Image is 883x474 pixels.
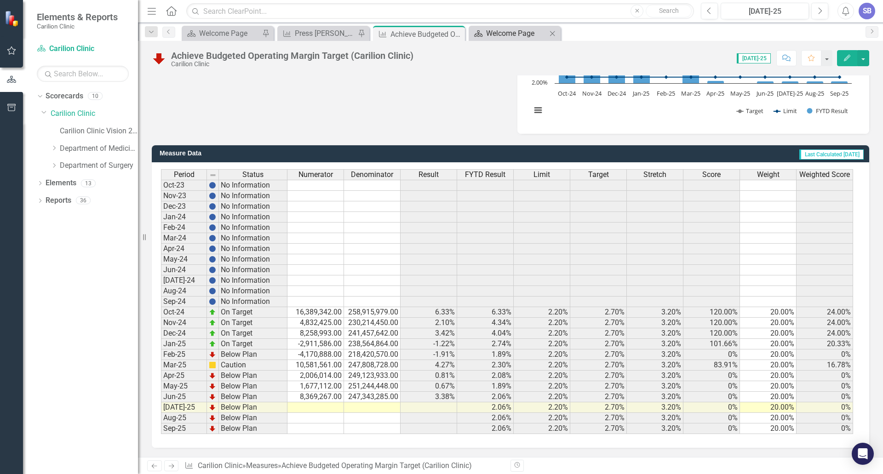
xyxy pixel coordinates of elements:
td: 0% [797,423,853,434]
text: Jan-25 [632,89,649,97]
td: 0% [797,349,853,360]
div: Welcome Page [199,28,260,39]
td: 0% [683,392,740,402]
td: 20.00% [740,339,797,349]
path: Apr-25, 2.2. Limit. [714,75,717,79]
td: 20.00% [740,307,797,318]
td: 2.20% [514,371,570,381]
td: 3.20% [627,349,683,360]
td: 258,915,979.00 [344,307,401,318]
img: BgCOk07PiH71IgAAAABJRU5ErkJggg== [209,245,216,252]
td: 20.00% [740,381,797,392]
td: No Information [219,180,287,191]
text: Sep-25 [830,89,849,97]
img: BgCOk07PiH71IgAAAABJRU5ErkJggg== [209,287,216,295]
td: 20.00% [740,392,797,402]
td: No Information [219,201,287,212]
td: 0% [797,381,853,392]
a: Measures [246,461,278,470]
td: 2.70% [570,381,627,392]
img: BgCOk07PiH71IgAAAABJRU5ErkJggg== [209,203,216,210]
td: Apr-25 [161,371,207,381]
path: Sep-25, 2.2. Limit. [838,75,842,79]
td: Below Plan [219,349,287,360]
path: Dec-24, 2.2. Limit. [615,75,619,79]
img: zOikAAAAAElFTkSuQmCC [209,330,216,337]
td: 2.70% [570,349,627,360]
td: No Information [219,191,287,201]
a: Press [PERSON_NAME]: Friendliness & courtesy of care provider [280,28,355,39]
td: 20.00% [740,349,797,360]
td: 24.00% [797,307,853,318]
span: Search [659,7,679,14]
td: 3.20% [627,360,683,371]
button: SB [859,3,875,19]
td: 20.00% [740,423,797,434]
text: Oct-24 [558,89,576,97]
td: Jan-24 [161,212,207,223]
span: Status [242,171,264,179]
td: 101.66% [683,339,740,349]
img: Below Plan [152,51,166,66]
td: Aug-25 [161,413,207,423]
td: 2.70% [570,360,627,371]
span: Denominator [351,171,393,179]
button: Show Limit [774,107,797,115]
td: Below Plan [219,423,287,434]
td: 20.00% [740,318,797,328]
td: Mar-25 [161,360,207,371]
td: 0% [683,349,740,360]
text: 2.00% [532,78,548,86]
td: 0% [797,371,853,381]
a: Carilion Clinic [51,109,138,119]
h3: Measure Data [160,150,435,157]
img: TnMDeAgwAPMxUmUi88jYAAAAAElFTkSuQmCC [209,372,216,379]
td: 0% [683,413,740,423]
span: Period [174,171,195,179]
td: 3.20% [627,307,683,318]
td: Jun-25 [161,392,207,402]
td: [DATE]-25 [161,402,207,413]
td: Below Plan [219,413,287,423]
img: BgCOk07PiH71IgAAAABJRU5ErkJggg== [209,266,216,274]
a: Carilion Clinic [198,461,242,470]
path: Jun-25, 2.2. Limit. [763,75,767,79]
td: 2.70% [570,402,627,413]
td: -4,170,888.00 [287,349,344,360]
td: 3.20% [627,381,683,392]
td: Aug-24 [161,286,207,297]
img: cBAA0RP0Y6D5n+AAAAAElFTkSuQmCC [209,361,216,369]
span: Last Calculated [DATE] [799,149,864,160]
div: [DATE]-25 [724,6,806,17]
td: Jan-25 [161,339,207,349]
td: On Target [219,339,287,349]
img: BgCOk07PiH71IgAAAABJRU5ErkJggg== [209,224,216,231]
td: 2.70% [570,371,627,381]
td: Mar-24 [161,233,207,244]
text: Dec-24 [608,89,626,97]
td: 6.33% [457,307,514,318]
td: Jun-24 [161,265,207,275]
td: May-24 [161,254,207,265]
text: Apr-25 [706,89,724,97]
td: 10,581,561.00 [287,360,344,371]
img: BgCOk07PiH71IgAAAABJRU5ErkJggg== [209,277,216,284]
td: 2.70% [570,328,627,339]
img: zOikAAAAAElFTkSuQmCC [209,308,216,316]
td: 120.00% [683,318,740,328]
td: Below Plan [219,392,287,402]
span: Result [419,171,439,179]
td: 3.38% [401,392,457,402]
a: Carilion Clinic Vision 2025 Scorecard [60,126,138,137]
td: 20.33% [797,339,853,349]
div: 10 [88,92,103,100]
td: 16,389,342.00 [287,307,344,318]
td: 0.81% [401,371,457,381]
span: FYTD Result [465,171,505,179]
text: Mar-25 [681,89,700,97]
td: No Information [219,212,287,223]
img: BgCOk07PiH71IgAAAABJRU5ErkJggg== [209,234,216,242]
td: 2.06% [457,413,514,423]
td: No Information [219,254,287,265]
div: Achieve Budgeted Operating Margin Target (Carilion Clinic) [281,461,472,470]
